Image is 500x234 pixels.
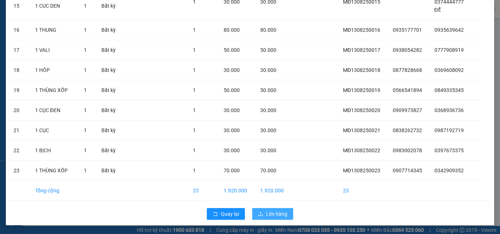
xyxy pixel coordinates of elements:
span: 1 [84,107,87,113]
span: 1 [84,168,87,173]
span: rollback [213,211,218,217]
span: ĐỂ [434,7,441,13]
span: MĐ1308250023 [343,168,380,173]
span: 30.000 [224,67,240,73]
td: 23 [187,181,218,201]
span: 1 [193,47,196,53]
span: 1 [84,127,87,133]
td: 21 [8,120,29,141]
span: 30.000 [260,107,276,113]
span: 0777908919 [434,47,464,53]
td: 23 [337,181,387,201]
span: 1 [193,107,196,113]
span: 1 [193,87,196,93]
span: 50.000 [224,47,240,53]
td: 1.920.000 [254,181,290,201]
span: DĐ: [63,47,73,54]
span: 1 [193,127,196,133]
span: 30.000 [224,127,240,133]
span: 30.000 [260,127,276,133]
span: 30.000 [260,67,276,73]
td: 1 THÙNG XỐP [29,80,78,100]
span: Lên hàng [266,210,287,218]
span: MĐ1308250018 [343,67,380,73]
td: Tổng cộng [29,181,78,201]
span: MĐ1308250017 [343,47,380,53]
span: 1 [193,168,196,173]
td: 1 VALI [29,40,78,60]
td: Bất kỳ [96,100,122,120]
span: 0983002078 [393,147,422,153]
span: 30.000 [260,147,276,153]
span: MĐ1308250020 [343,107,380,113]
span: 50.000 [224,87,240,93]
span: BẾN XE PHÍA BẮC [63,43,112,68]
div: 0566541894 [6,24,57,34]
span: 0342909352 [434,168,464,173]
span: 50.000 [260,87,276,93]
span: 0397673375 [434,147,464,153]
span: 1 [84,147,87,153]
span: 70.000 [224,168,240,173]
td: Bất kỳ [96,20,122,40]
span: 0935639642 [434,27,464,33]
span: 1 [193,147,196,153]
span: 50.000 [260,47,276,53]
td: 1 CỤC ĐEN [29,100,78,120]
span: 1 [193,67,196,73]
span: 30.000 [224,147,240,153]
td: 20 [8,100,29,120]
td: 1 THUNG [29,20,78,40]
td: 23 [8,161,29,181]
td: 1 BỊCH [29,141,78,161]
td: Bất kỳ [96,40,122,60]
div: Bến xe Miền Đông [6,6,57,24]
td: 19 [8,80,29,100]
span: 0909973827 [393,107,422,113]
span: 0566541894 [393,87,422,93]
span: 1 [84,67,87,73]
span: 0938054282 [393,47,422,53]
span: 0987192719 [434,127,464,133]
span: 30.000 [224,107,240,113]
td: Bất kỳ [96,80,122,100]
span: 1 [84,3,87,9]
span: 0838262732 [393,127,422,133]
span: 0877828668 [393,67,422,73]
span: 0368936736 [434,107,464,113]
span: 80.000 [260,27,276,33]
td: Bất kỳ [96,60,122,80]
span: Gửi: [6,7,18,15]
span: MĐ1308250016 [343,27,380,33]
span: 1 [84,87,87,93]
span: 80.000 [224,27,240,33]
span: Quay lại [221,210,239,218]
td: 1 THÙNG XỐP [29,161,78,181]
td: Bất kỳ [96,141,122,161]
span: 1 [193,27,196,33]
button: uploadLên hàng [252,208,293,220]
td: 17 [8,40,29,60]
td: 1.920.000 [218,181,254,201]
td: Bất kỳ [96,161,122,181]
td: 1 CỤC [29,120,78,141]
span: 0849335345 [434,87,464,93]
span: 0907714345 [393,168,422,173]
td: 1 HÔP [29,60,78,80]
span: 1 [84,47,87,53]
td: 16 [8,20,29,40]
span: 0369608092 [434,67,464,73]
span: 70.000 [260,168,276,173]
div: 0849335345 [63,32,114,43]
span: MĐ1308250019 [343,87,380,93]
span: MĐ1308250022 [343,147,380,153]
td: Bất kỳ [96,120,122,141]
span: upload [258,211,263,217]
span: MĐ1308250021 [343,127,380,133]
span: 1 [84,27,87,33]
span: 0935177701 [393,27,422,33]
button: rollbackQuay lại [207,208,245,220]
span: Nhận: [63,7,80,15]
td: 18 [8,60,29,80]
td: 22 [8,141,29,161]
